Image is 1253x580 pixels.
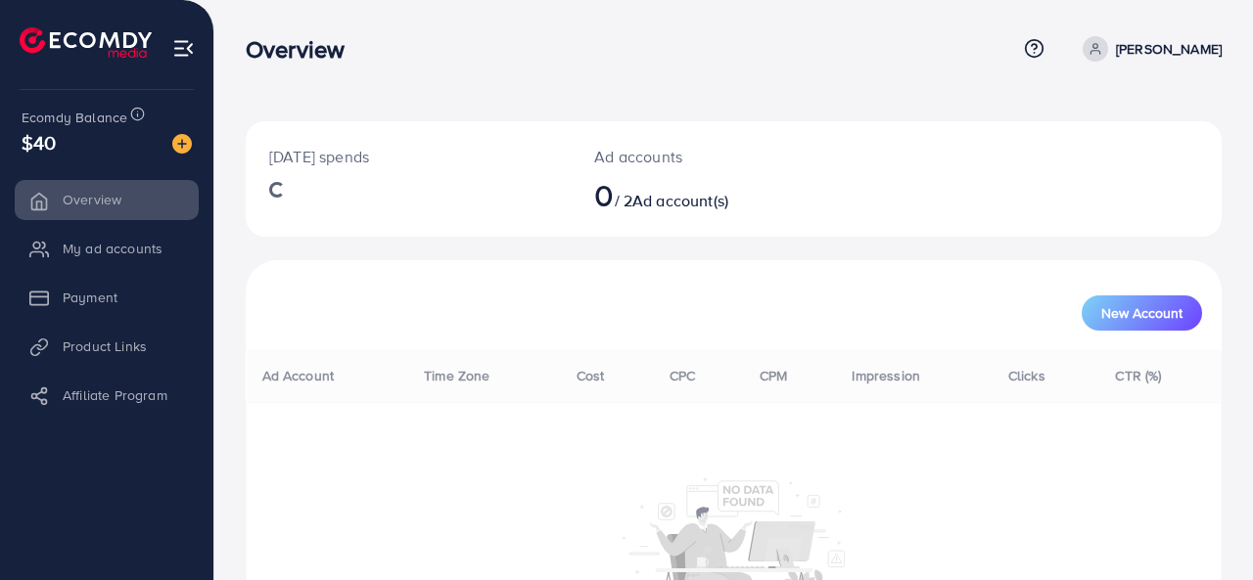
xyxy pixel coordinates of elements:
img: logo [20,27,152,58]
span: New Account [1101,306,1183,320]
a: [PERSON_NAME] [1075,36,1222,62]
h3: Overview [246,35,360,64]
img: menu [172,37,195,60]
p: [DATE] spends [269,145,547,168]
button: New Account [1082,295,1202,331]
p: [PERSON_NAME] [1116,37,1222,61]
span: $40 [22,128,56,156]
span: 0 [594,172,614,217]
span: Ecomdy Balance [22,108,127,127]
h2: / 2 [594,176,791,213]
span: Ad account(s) [632,190,728,211]
p: Ad accounts [594,145,791,168]
img: image [172,134,192,154]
